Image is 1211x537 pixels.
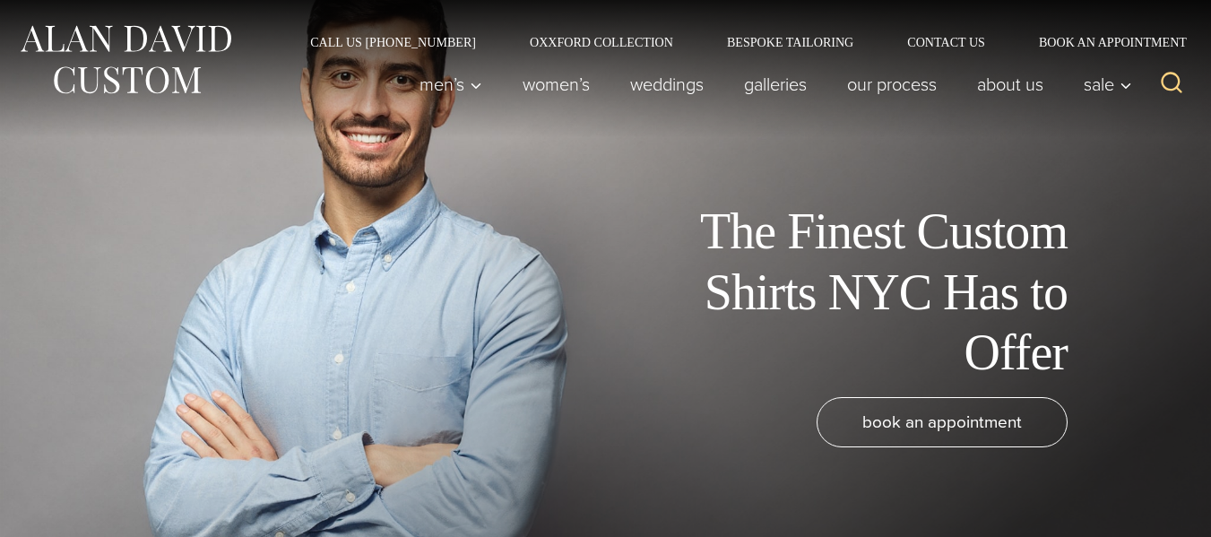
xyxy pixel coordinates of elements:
[664,202,1068,383] h1: The Finest Custom Shirts NYC Has to Offer
[862,409,1022,435] span: book an appointment
[724,66,827,102] a: Galleries
[400,66,1142,102] nav: Primary Navigation
[1150,63,1193,106] button: View Search Form
[1084,75,1132,93] span: Sale
[503,36,700,48] a: Oxxford Collection
[827,66,957,102] a: Our Process
[957,66,1064,102] a: About Us
[283,36,503,48] a: Call Us [PHONE_NUMBER]
[700,36,880,48] a: Bespoke Tailoring
[1096,483,1193,528] iframe: Opens a widget where you can chat to one of our agents
[1012,36,1193,48] a: Book an Appointment
[610,66,724,102] a: weddings
[880,36,1012,48] a: Contact Us
[503,66,610,102] a: Women’s
[18,20,233,100] img: Alan David Custom
[283,36,1193,48] nav: Secondary Navigation
[817,397,1068,447] a: book an appointment
[420,75,482,93] span: Men’s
